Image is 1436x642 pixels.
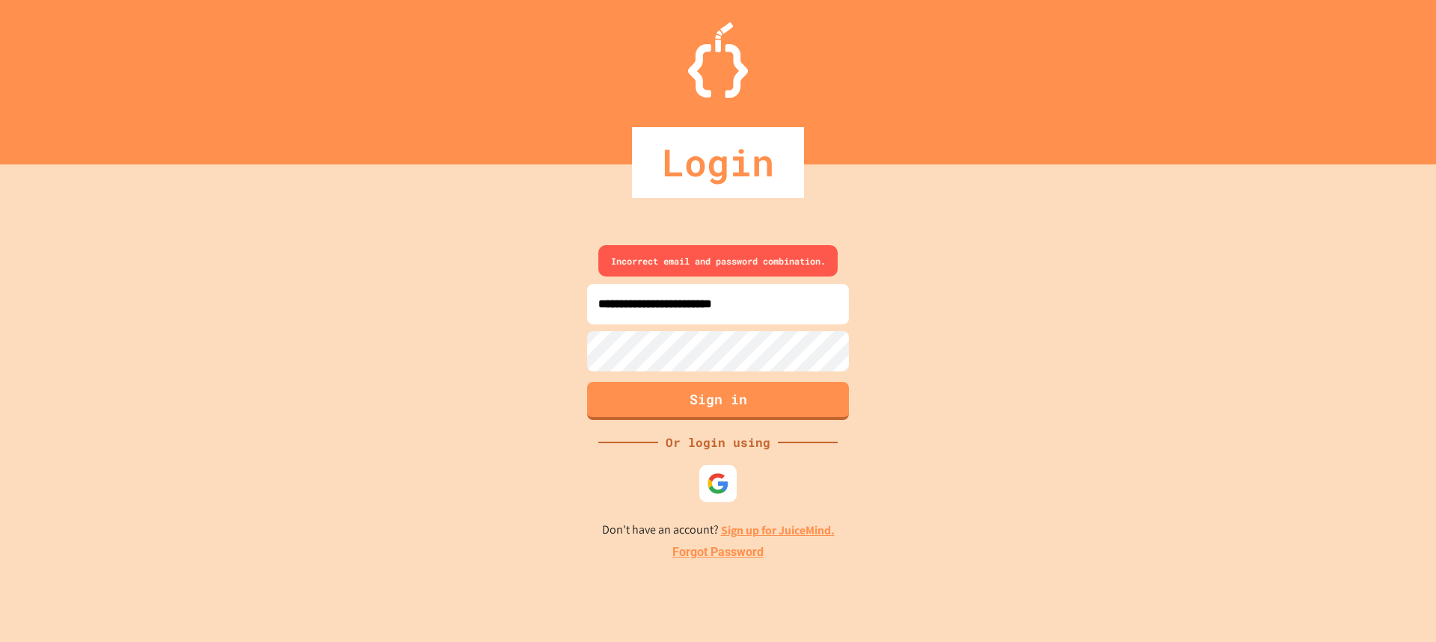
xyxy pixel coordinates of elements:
[632,127,804,198] div: Login
[721,522,835,538] a: Sign up for JuiceMind.
[707,472,729,495] img: google-icon.svg
[602,521,835,540] p: Don't have an account?
[672,543,764,561] a: Forgot Password
[688,22,748,98] img: Logo.svg
[658,433,778,451] div: Or login using
[598,245,838,277] div: Incorrect email and password combination.
[587,382,849,420] button: Sign in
